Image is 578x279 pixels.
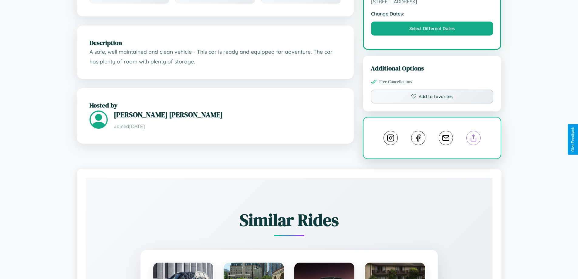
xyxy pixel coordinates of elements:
button: Add to favorites [371,90,494,104]
p: Joined [DATE] [114,122,341,131]
h2: Description [90,38,341,47]
strong: Change Dates: [371,11,493,17]
h3: Additional Options [371,64,494,73]
span: Free Cancellations [379,79,412,84]
h2: Similar Rides [107,208,471,232]
p: A safe, well maintained and clean vehicle - This car is ready and equipped for adventure. The car... [90,47,341,66]
button: Select Different Dates [371,22,493,36]
div: Give Feedback [571,127,575,152]
h2: Hosted by [90,101,341,110]
h3: [PERSON_NAME] [PERSON_NAME] [114,110,341,120]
